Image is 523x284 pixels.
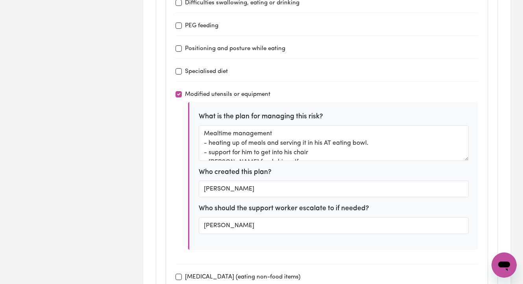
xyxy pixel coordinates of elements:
label: Positioning and posture while eating [185,45,285,54]
label: Specialised diet [185,67,228,77]
label: Who should the support worker escalate to if needed? [199,204,369,214]
label: [MEDICAL_DATA] (eating non-food items) [185,273,301,282]
label: Who created this plan? [199,167,272,177]
textarea: Mealtime management - heating up of meals and serving it in his AT eating bowl. - support for him... [199,125,469,161]
label: What is the plan for managing this risk? [199,112,323,122]
label: Modified utensils or equipment [185,90,270,99]
label: PEG feeding [185,22,218,31]
iframe: Button to launch messaging window [492,252,517,278]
